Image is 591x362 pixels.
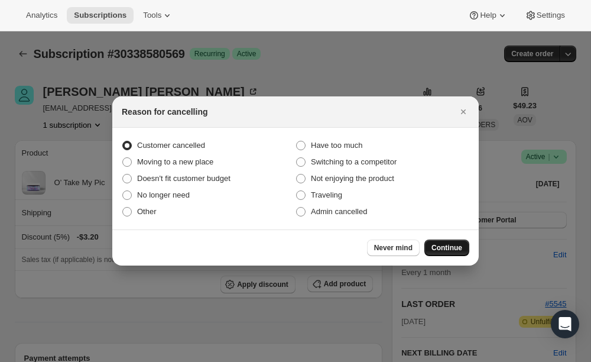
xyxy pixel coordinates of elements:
[367,240,420,256] button: Never mind
[137,141,205,150] span: Customer cancelled
[137,157,213,166] span: Moving to a new place
[461,7,515,24] button: Help
[311,141,362,150] span: Have too much
[26,11,57,20] span: Analytics
[67,7,134,24] button: Subscriptions
[311,157,397,166] span: Switching to a competitor
[551,310,579,338] div: Open Intercom Messenger
[431,243,462,253] span: Continue
[137,174,230,183] span: Doesn't fit customer budget
[311,207,367,216] span: Admin cancelled
[424,240,469,256] button: Continue
[311,190,342,199] span: Traveling
[122,106,207,118] h2: Reason for cancelling
[137,190,190,199] span: No longer need
[143,11,161,20] span: Tools
[455,104,472,120] button: Close
[374,243,413,253] span: Never mind
[537,11,565,20] span: Settings
[74,11,126,20] span: Subscriptions
[518,7,572,24] button: Settings
[137,207,157,216] span: Other
[19,7,64,24] button: Analytics
[311,174,394,183] span: Not enjoying the product
[136,7,180,24] button: Tools
[480,11,496,20] span: Help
